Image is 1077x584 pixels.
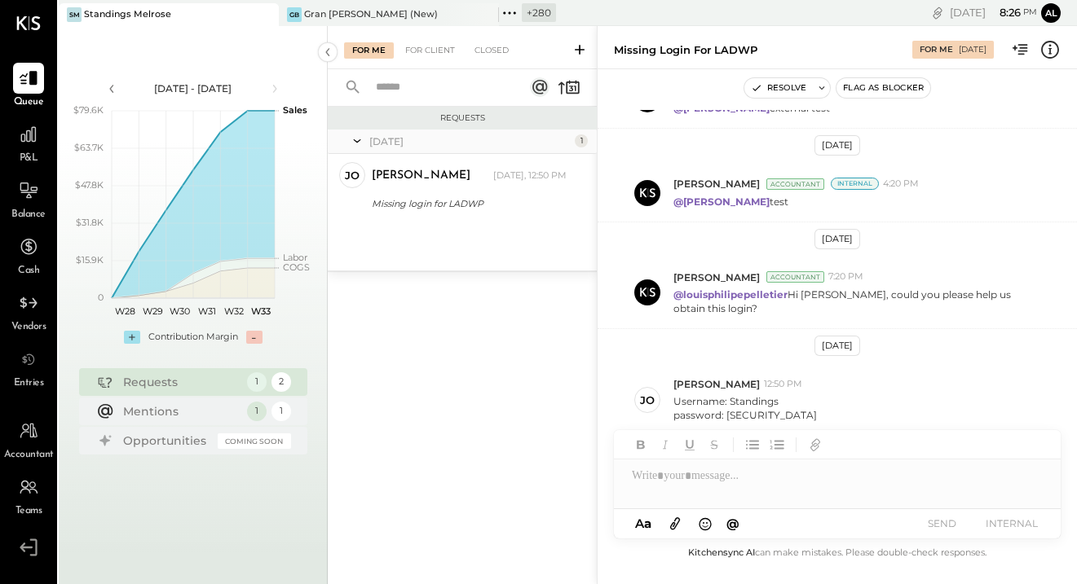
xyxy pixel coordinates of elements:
text: W28 [115,305,135,317]
strong: @louisphilipepelletier [673,288,788,301]
button: INTERNAL [979,512,1044,534]
div: [DATE] [814,135,860,156]
button: Ordered List [766,434,788,455]
div: Standings Melrose [84,8,171,21]
div: SM [67,7,82,22]
div: 1 [247,402,267,421]
span: a [644,516,651,531]
div: copy link [929,4,946,21]
div: Internal [831,178,879,190]
div: 1 [575,134,588,147]
a: Teams [1,472,56,519]
div: [DATE] [369,134,571,148]
text: $15.9K [76,254,104,266]
div: Requests [123,374,239,390]
text: W30 [169,305,189,317]
div: 1 [271,402,291,421]
span: [PERSON_NAME] [673,177,760,191]
div: 1 [247,372,267,392]
text: $79.6K [73,104,104,116]
button: Add URL [805,434,826,455]
span: Accountant [4,448,54,463]
div: Gran [PERSON_NAME] (New) [304,8,438,21]
span: Teams [15,504,42,519]
text: Sales [283,104,307,116]
a: P&L [1,119,56,166]
div: Accountant [766,178,824,190]
text: W29 [142,305,162,317]
a: Balance [1,175,56,222]
a: Vendors [1,288,56,335]
button: Unordered List [742,434,763,455]
text: $63.7K [74,142,104,153]
span: 4:20 PM [883,178,919,191]
div: Opportunities [123,433,210,449]
button: SEND [909,512,974,534]
div: - [246,331,263,344]
text: $31.8K [76,217,104,228]
div: For Client [397,42,463,59]
div: [DATE] [814,336,860,356]
div: For Me [920,44,953,55]
button: Bold [630,434,651,455]
text: Labor [283,252,307,263]
button: Underline [679,434,700,455]
div: [DATE] [959,44,987,55]
div: Mentions [123,403,239,419]
div: [DATE] [814,229,860,249]
div: password: [SECURITY_DATA] [673,408,817,422]
span: Entries [14,376,44,391]
div: Coming Soon [218,433,291,449]
button: @ [722,513,744,534]
button: Strikethrough [704,434,725,455]
p: test [673,195,788,209]
text: 0 [98,292,104,303]
button: Al [1041,3,1061,23]
text: W32 [224,305,244,317]
a: Entries [1,344,56,391]
span: @ [726,516,739,531]
a: Queue [1,63,56,110]
text: $47.8K [75,179,104,191]
div: + [124,331,140,344]
div: Missing login for LADWP [372,195,562,212]
span: P&L [20,151,38,166]
div: [DATE] [950,5,1037,20]
text: W33 [251,305,271,317]
p: Username: Standings [673,394,817,422]
div: Missing login for LADWP [614,42,757,58]
span: Balance [11,208,46,222]
span: Vendors [11,320,46,335]
div: [DATE] - [DATE] [124,81,263,95]
button: Flag as Blocker [836,78,930,98]
div: Accountant [766,271,824,283]
span: 12:50 PM [764,378,802,391]
text: W31 [197,305,215,317]
div: [PERSON_NAME] [372,168,470,184]
span: Queue [14,95,44,110]
a: Cash [1,231,56,279]
div: + 280 [522,3,556,22]
p: Hi [PERSON_NAME], could you please help us obtain this login? [673,288,1044,315]
span: [PERSON_NAME] [673,270,760,284]
div: Requests [336,112,589,124]
span: pm [1023,7,1037,18]
a: Accountant [1,415,56,463]
div: Closed [466,42,517,59]
div: [DATE], 12:50 PM [493,169,567,182]
span: 7:20 PM [828,270,863,283]
div: GB [287,7,302,22]
span: 8 : 26 [988,5,1021,20]
div: jo [640,393,655,408]
div: Contribution Margin [148,331,238,344]
text: COGS [283,261,310,273]
button: Italic [655,434,676,455]
span: Cash [18,264,39,279]
div: 2 [271,372,291,392]
button: Resolve [744,78,813,98]
button: Aa [630,515,656,533]
strong: @[PERSON_NAME] [673,195,770,208]
div: jo [345,168,360,183]
div: For Me [344,42,394,59]
span: [PERSON_NAME] [673,377,760,391]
